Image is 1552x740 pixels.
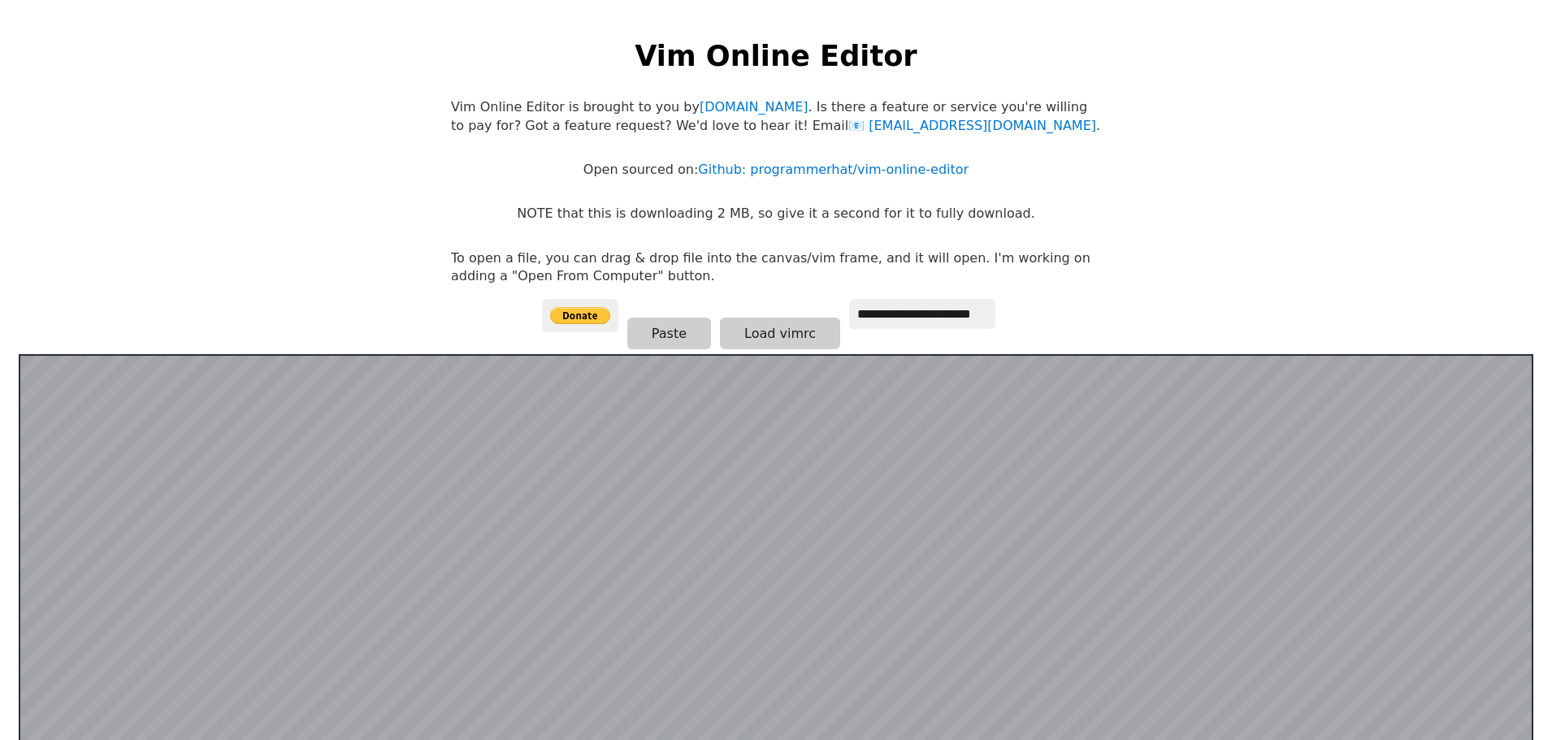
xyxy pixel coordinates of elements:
[517,205,1034,223] p: NOTE that this is downloading 2 MB, so give it a second for it to fully download.
[635,36,917,76] h1: Vim Online Editor
[583,161,969,179] p: Open sourced on:
[627,318,711,349] button: Paste
[451,98,1101,135] p: Vim Online Editor is brought to you by . Is there a feature or service you're willing to pay for?...
[848,118,1096,133] a: [EMAIL_ADDRESS][DOMAIN_NAME]
[700,99,809,115] a: [DOMAIN_NAME]
[451,249,1101,286] p: To open a file, you can drag & drop file into the canvas/vim frame, and it will open. I'm working...
[720,318,840,349] button: Load vimrc
[698,162,969,177] a: Github: programmerhat/vim-online-editor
